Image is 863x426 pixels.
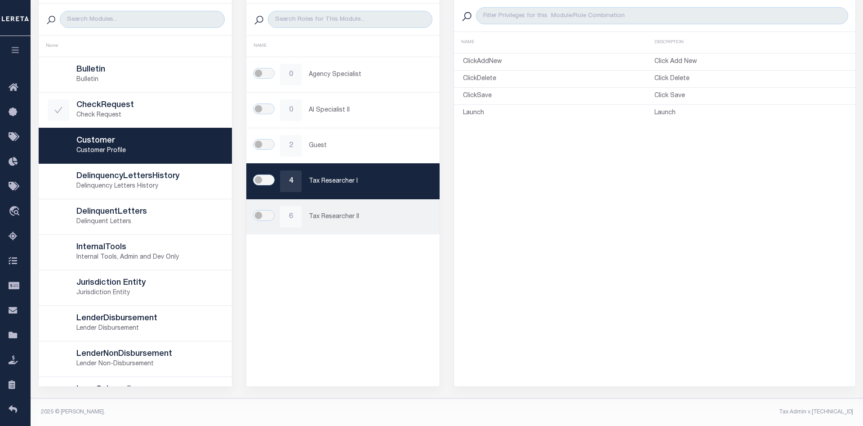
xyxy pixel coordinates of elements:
p: Bulletin [76,75,223,85]
a: ClickDeleteClick Delete [454,72,855,85]
a: DelinquencyLettersHistoryDelinquency Letters History [39,164,232,199]
p: Delinquent Letters [76,217,223,227]
p: ClickDelete [463,74,654,84]
div: 0 [280,64,302,85]
a: BulletinBulletin [39,57,232,92]
div: 4 [280,170,302,192]
h5: CheckRequest [76,101,223,111]
a: 2Guest [246,128,440,163]
p: Internal Tools, Admin and Dev Only [76,253,223,262]
a: DelinquentLettersDelinquent Letters [39,199,232,234]
a: LenderNonDisbursementLender Non-Disbursement [39,341,232,377]
p: Agency Specialist [309,70,431,80]
h5: LoanOnboarding [76,385,223,395]
div: Name [46,43,225,49]
a: CustomerCustomer Profile [39,128,232,163]
a: 0Agency Specialist [246,57,440,92]
p: Tax Researcher I [309,177,431,186]
a: 6Tax Researcher II [246,199,440,234]
h5: Bulletin [76,65,223,75]
p: Launch [463,108,654,118]
p: Guest [309,141,431,151]
a: 4Tax Researcher I [246,164,440,199]
p: Tax Researcher II [309,212,431,222]
p: Check Request [76,111,223,120]
h5: InternalTools [76,243,223,253]
div: 2025 © [PERSON_NAME]. [34,408,447,416]
h5: Customer [76,136,223,146]
a: LoanOnboardingLoan Onboarding [39,377,232,412]
div: DESCRIPTION [654,39,848,46]
p: Lender Disbursement [76,324,223,333]
p: Click Add New [654,57,846,67]
div: 6 [280,206,302,228]
div: 0 [280,99,302,121]
p: Customer Profile [76,146,223,156]
a: LaunchLaunch [454,107,855,120]
div: 2 [280,135,302,157]
div: NAME [254,43,432,49]
h5: LenderNonDisbursement [76,350,223,359]
input: Search Modules... [60,11,225,28]
p: Lender Non-Disbursement [76,359,223,369]
div: Tax Admin v.[TECHNICAL_ID] [454,408,853,416]
h5: Jurisdiction Entity [76,278,223,288]
p: Jurisdiction Entity [76,288,223,298]
a: CheckRequestCheck Request [39,93,232,128]
a: LenderDisbursementLender Disbursement [39,306,232,341]
input: Filter Privileges for this Module/Role Combination [476,7,848,24]
p: ClickSave [463,91,654,101]
a: 0AI Specialist II [246,93,440,128]
p: Delinquency Letters History [76,182,223,191]
p: ClickAddNew [463,57,654,67]
h5: LenderDisbursement [76,314,223,324]
a: ClickAddNewClick Add New [454,55,855,68]
input: Search Roles for This Module... [268,11,433,28]
h5: DelinquencyLettersHistory [76,172,223,182]
h5: DelinquentLetters [76,207,223,217]
div: NAME [461,39,654,46]
i: travel_explore [9,206,23,218]
a: Jurisdiction EntityJurisdiction Entity [39,270,232,305]
p: Launch [654,108,846,118]
p: Click Save [654,91,846,101]
p: AI Specialist II [309,106,431,115]
a: InternalToolsInternal Tools, Admin and Dev Only [39,235,232,270]
a: ClickSaveClick Save [454,90,855,103]
p: Click Delete [654,74,846,84]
